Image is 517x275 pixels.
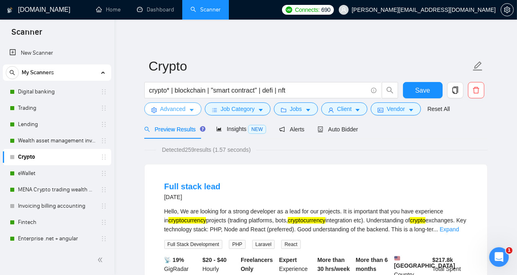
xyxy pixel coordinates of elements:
b: More than 30 hrs/week [318,257,350,272]
span: Scanner [5,26,49,43]
button: setting [501,3,514,16]
a: Lending [18,116,96,133]
a: MENA Crypto trading wealth manag [18,182,96,198]
span: search [6,70,18,75]
span: holder [101,137,107,144]
span: Jobs [290,104,302,113]
button: userClientcaret-down [321,102,368,115]
a: Expand [440,226,459,233]
a: Wealth asset management investment [18,133,96,149]
span: notification [279,126,285,132]
span: holder [101,235,107,242]
span: setting [151,107,157,113]
button: search [382,82,398,98]
span: Save [415,85,430,95]
span: user [328,107,334,113]
span: Preview Results [144,126,203,133]
div: [DATE] [164,192,221,202]
b: $ 217.8k [432,257,453,263]
button: search [6,66,19,79]
span: holder [101,219,107,226]
mark: cryptocurrency [288,217,325,224]
b: 📡 19% [164,257,184,263]
span: search [382,86,398,94]
button: copy [447,82,463,98]
b: Freelancers Only [241,257,273,272]
div: Hello, We are looking for a strong developer as a lead for our projects. It is important that you... [164,207,468,234]
span: Alerts [279,126,304,133]
span: holder [101,105,107,111]
span: user [341,7,347,13]
span: 690 [321,5,330,14]
span: double-left [97,256,105,264]
iframe: Intercom live chat [489,247,509,267]
button: delete [468,82,484,98]
span: Client [337,104,352,113]
span: folder [281,107,286,113]
button: idcardVendorcaret-down [371,102,421,115]
img: upwork-logo.png [286,7,292,13]
span: Insights [216,126,266,132]
span: Job Category [221,104,255,113]
span: holder [101,186,107,193]
img: 🇺🇸 [394,255,400,261]
input: Scanner name... [149,56,471,76]
span: copy [448,86,463,94]
button: folderJobscaret-down [274,102,318,115]
span: search [144,126,150,132]
span: caret-down [408,107,414,113]
span: Vendor [387,104,405,113]
span: holder [101,203,107,209]
span: Connects: [295,5,320,14]
span: caret-down [189,107,195,113]
span: caret-down [305,107,311,113]
span: holder [101,154,107,160]
span: holder [101,170,107,177]
a: Invoicing billing accounting [18,198,96,214]
b: [GEOGRAPHIC_DATA] [394,255,455,269]
span: idcard [378,107,383,113]
mark: crypto [410,217,425,224]
b: Expert [279,257,297,263]
a: dashboardDashboard [137,6,174,13]
span: edit [472,61,483,71]
a: Full stack lead [164,182,221,191]
span: Advanced [160,104,186,113]
div: Tooltip anchor [199,125,206,133]
input: Search Freelance Jobs... [149,85,367,95]
span: NEW [248,125,266,134]
li: New Scanner [3,45,111,61]
span: PHP [229,240,246,249]
span: Detected 259 results (1.57 seconds) [156,145,256,154]
a: Digital banking [18,84,96,100]
mark: cryptocurrency [168,217,206,224]
img: logo [7,4,13,17]
span: React [281,240,300,249]
a: Enterprise .net + angular [18,231,96,247]
span: holder [101,121,107,128]
button: Save [403,82,443,98]
button: settingAdvancedcaret-down [144,102,201,115]
a: Reset All [427,104,450,113]
span: Full Stack Development [164,240,223,249]
span: robot [318,126,323,132]
a: homeHome [96,6,121,13]
b: $20 - $40 [202,257,226,263]
span: Auto Bidder [318,126,358,133]
span: ... [433,226,438,233]
a: setting [501,7,514,13]
span: holder [101,89,107,95]
span: Laravel [252,240,275,249]
a: New Scanner [9,45,105,61]
a: Crypto [18,149,96,165]
a: Trading [18,100,96,116]
span: info-circle [371,88,376,93]
span: caret-down [258,107,264,113]
button: barsJob Categorycaret-down [205,102,271,115]
span: setting [501,7,513,13]
span: 1 [506,247,513,254]
a: searchScanner [190,6,221,13]
span: My Scanners [22,64,54,81]
span: area-chart [216,126,222,132]
a: eWallet [18,165,96,182]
